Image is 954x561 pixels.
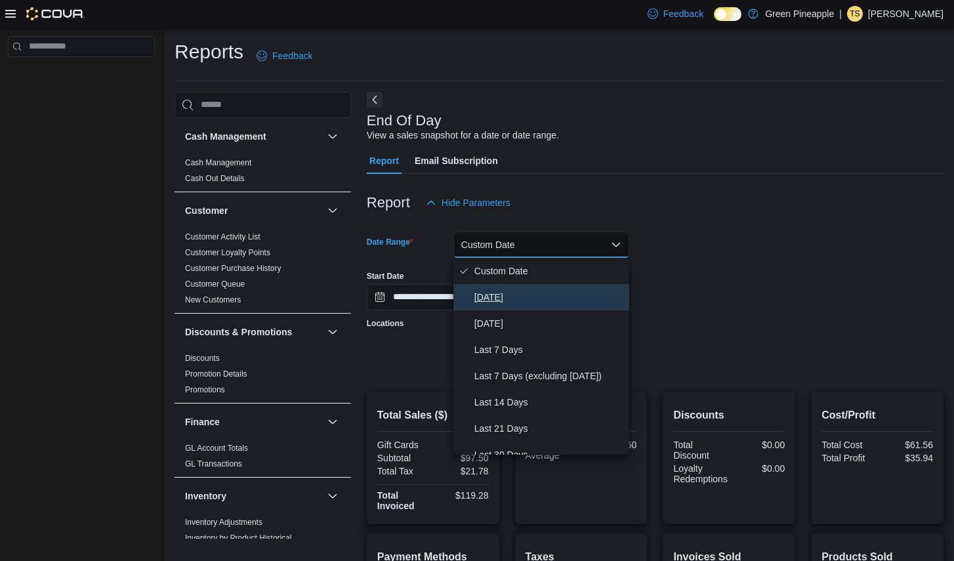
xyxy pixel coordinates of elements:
[442,196,510,209] span: Hide Parameters
[185,415,322,428] button: Finance
[185,325,322,339] button: Discounts & Promotions
[673,440,726,461] div: Total Discount
[821,453,875,463] div: Total Profit
[839,6,842,22] p: |
[185,157,251,168] span: Cash Management
[185,280,245,289] a: Customer Queue
[185,459,242,469] span: GL Transactions
[325,414,341,430] button: Finance
[453,258,629,455] div: Select listbox
[436,466,489,476] div: $21.78
[377,466,430,476] div: Total Tax
[185,295,241,305] span: New Customers
[175,229,351,313] div: Customer
[436,453,489,463] div: $97.50
[868,6,944,22] p: [PERSON_NAME]
[765,6,834,22] p: Green Pineapple
[367,113,442,129] h3: End Of Day
[185,384,225,395] span: Promotions
[367,129,559,142] div: View a sales snapshot for a date or date range.
[367,92,383,108] button: Next
[26,7,85,20] img: Cova
[185,204,228,217] h3: Customer
[474,316,624,331] span: [DATE]
[185,232,260,242] span: Customer Activity List
[367,237,413,247] label: Date Range
[185,489,226,503] h3: Inventory
[185,130,322,143] button: Cash Management
[185,353,220,364] span: Discounts
[175,155,351,192] div: Cash Management
[474,263,624,279] span: Custom Date
[415,148,498,174] span: Email Subscription
[474,394,624,410] span: Last 14 Days
[821,407,933,423] h2: Cost/Profit
[175,440,351,477] div: Finance
[185,369,247,379] a: Promotion Details
[714,7,741,21] input: Dark Mode
[880,453,933,463] div: $35.94
[185,518,262,527] a: Inventory Adjustments
[8,60,155,91] nav: Complex example
[474,342,624,358] span: Last 7 Days
[185,248,270,257] a: Customer Loyalty Points
[453,232,629,258] button: Custom Date
[185,415,220,428] h3: Finance
[185,295,241,304] a: New Customers
[367,284,493,310] input: Press the down key to open a popover containing a calendar.
[325,324,341,340] button: Discounts & Promotions
[325,203,341,218] button: Customer
[251,43,318,69] a: Feedback
[185,263,281,274] span: Customer Purchase History
[642,1,709,27] a: Feedback
[377,453,430,463] div: Subtotal
[185,489,322,503] button: Inventory
[185,459,242,468] a: GL Transactions
[732,440,785,450] div: $0.00
[325,129,341,144] button: Cash Management
[185,204,322,217] button: Customer
[673,407,785,423] h2: Discounts
[474,368,624,384] span: Last 7 Days (excluding [DATE])
[850,6,860,22] span: TS
[436,490,489,501] div: $119.28
[185,130,266,143] h3: Cash Management
[185,232,260,241] a: Customer Activity List
[185,264,281,273] a: Customer Purchase History
[847,6,863,22] div: Taylor Scheiner
[367,195,410,211] h3: Report
[377,490,415,511] strong: Total Invoiced
[175,39,243,65] h1: Reports
[185,174,245,183] a: Cash Out Details
[377,440,430,450] div: Gift Cards
[185,247,270,258] span: Customer Loyalty Points
[325,488,341,504] button: Inventory
[369,148,399,174] span: Report
[880,440,933,450] div: $61.56
[272,49,312,62] span: Feedback
[436,440,489,450] div: $0.00
[175,350,351,403] div: Discounts & Promotions
[185,385,225,394] a: Promotions
[185,533,292,543] a: Inventory by Product Historical
[185,354,220,363] a: Discounts
[367,271,404,281] label: Start Date
[185,158,251,167] a: Cash Management
[663,7,703,20] span: Feedback
[733,463,785,474] div: $0.00
[421,190,516,216] button: Hide Parameters
[185,444,248,453] a: GL Account Totals
[474,289,624,305] span: [DATE]
[185,517,262,528] span: Inventory Adjustments
[185,325,292,339] h3: Discounts & Promotions
[474,421,624,436] span: Last 21 Days
[673,463,728,484] div: Loyalty Redemptions
[377,407,489,423] h2: Total Sales ($)
[367,318,404,329] label: Locations
[821,440,875,450] div: Total Cost
[474,447,624,463] span: Last 30 Days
